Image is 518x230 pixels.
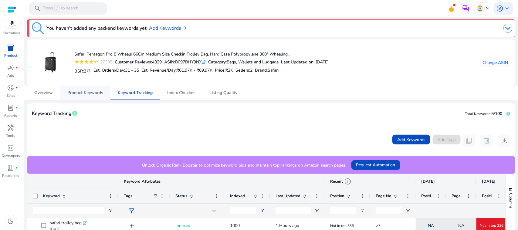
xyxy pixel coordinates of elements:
[276,223,299,228] span: 1 Hours ago
[2,153,20,158] p: Developers
[496,5,503,12] span: account_circle
[281,59,313,65] b: Last Updated on
[72,110,78,116] span: info
[16,107,18,109] span: fiber_manual_record
[421,193,434,199] span: Position
[39,51,62,74] img: 31hXvomQDTL._SS40_.jpg
[7,84,15,91] span: donut_small
[330,207,356,214] input: Position Filter Input
[181,26,186,30] img: arrow-right.svg
[7,64,15,71] span: campaign
[255,68,279,73] h5: :
[16,66,18,69] span: fiber_manual_record
[89,59,94,64] mat-icon: star
[74,67,91,74] h5: BSR:
[5,113,17,118] p: Reports
[230,207,256,214] input: Indexed Products Filter Input
[281,59,329,65] div: : [DATE]
[7,164,15,171] span: book_4
[8,73,14,78] p: Ads
[250,67,252,73] span: 2
[74,59,79,64] mat-icon: star
[225,67,233,73] span: ₹2K
[230,193,251,199] span: Indexed Products
[74,52,329,57] h4: Safari Pentagon Pro 8 Wheels 66Cm Medium Size Checkin Trolley Bag, Hard Case Polypropylene 360º W...
[86,68,91,74] mat-icon: refresh
[230,223,240,228] span: 1000
[480,223,503,228] span: Not in top 336
[208,59,227,65] b: Category:
[330,178,351,185] div: Recent
[84,59,89,64] mat-icon: star
[141,68,212,73] h5: Est. Revenue/Day:
[360,208,365,213] button: Open Filter Menu
[376,207,402,214] input: Page No Filter Input
[32,22,44,34] img: keyword-tracking.svg
[6,93,15,98] p: Sales
[46,25,147,32] h3: You haven't added any backend keywords yet
[356,162,395,168] span: Request Automation
[480,58,510,67] button: Change ASIN
[34,5,41,12] span: search
[465,111,491,116] span: Total Keywords:
[128,222,135,229] span: add
[93,68,139,73] h5: Est. Orders/Day:
[128,207,135,215] span: filter_alt
[125,67,139,73] span: 31 - 35
[209,91,237,95] span: Listing Quality
[175,223,190,228] span: Indexed
[508,193,513,208] span: Columns
[268,67,279,73] span: Safari
[484,3,489,14] p: IN
[115,59,152,65] b: Customer Reviews:
[6,133,15,138] p: Tools
[397,137,425,143] span: Add Keywords
[175,193,187,199] span: Status
[498,135,510,147] button: download
[115,59,162,65] div: 4329
[7,218,15,225] span: dark_mode
[67,91,103,95] span: Product Keywords
[124,193,132,199] span: Tags
[16,167,18,169] span: fiber_manual_record
[118,91,153,95] span: Keyword Tracking
[503,5,511,12] span: keyboard_arrow_down
[4,19,20,28] img: amazon.svg
[314,208,319,213] button: Open Filter Menu
[501,137,508,144] span: download
[235,68,252,73] h5: Sellers:
[421,179,435,184] span: [DATE]
[79,59,84,64] mat-icon: star
[491,111,502,117] span: 5/100
[482,193,495,199] span: Position
[33,207,104,214] input: Keyword Filter Input
[255,67,267,73] span: Brand
[84,68,86,74] span: 2
[477,5,483,12] img: in.svg
[260,208,265,213] button: Open Filter Menu
[7,124,15,131] span: handyman
[43,193,60,199] span: Keyword
[142,162,347,168] p: Unlock Organic Rank Booster to optimize keyword bids and maintain top rankings on Amazon search p...
[99,59,112,65] div: 27305
[167,91,195,95] span: Index Checker
[32,108,72,119] span: Keyword Tracking
[7,144,15,151] span: code_blocks
[94,59,99,64] mat-icon: star_border
[42,5,78,12] p: Press to search
[482,59,508,66] span: Change ASIN
[276,207,311,214] input: Last Updated Filter Input
[392,135,430,144] button: Add Keywords
[215,68,233,73] h5: Price:
[330,193,344,199] span: Position
[50,219,82,227] span: safari trolley bag
[330,223,354,228] span: Not in top 336
[2,173,19,178] p: Resources
[7,104,15,111] span: lab_profile
[34,91,53,95] span: Overview
[16,86,18,89] span: fiber_manual_record
[208,59,279,65] div: Bags, Wallets and Luggage
[351,160,400,170] button: Request Automation
[376,193,391,199] span: Page No
[149,25,186,32] a: Add Keywords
